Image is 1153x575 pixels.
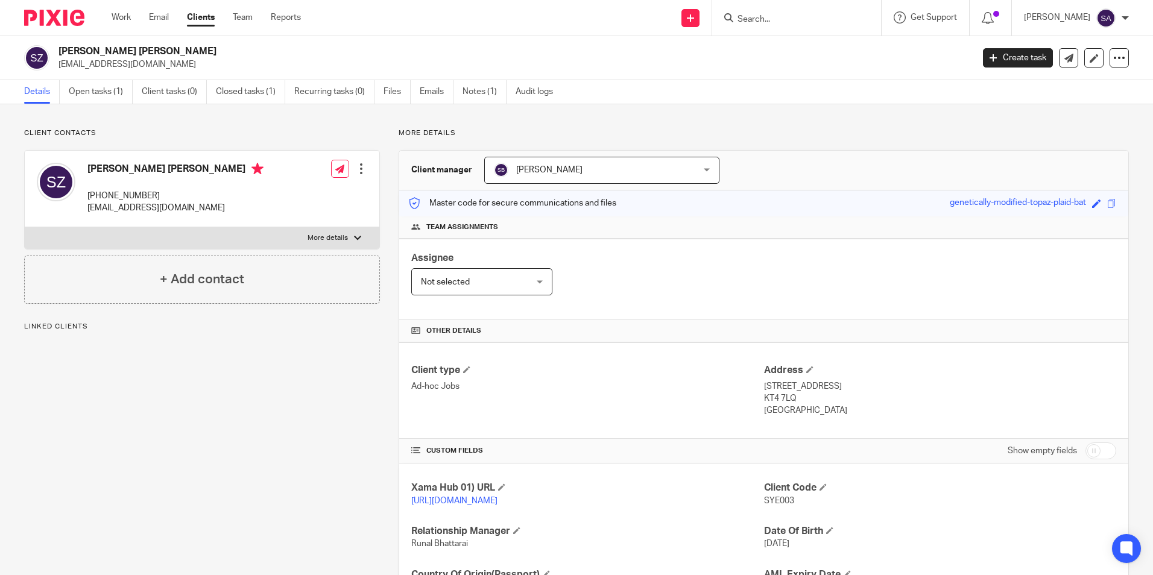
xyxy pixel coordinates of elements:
[308,233,348,243] p: More details
[1024,11,1090,24] p: [PERSON_NAME]
[149,11,169,24] a: Email
[1096,8,1116,28] img: svg%3E
[426,222,498,232] span: Team assignments
[87,190,264,202] p: [PHONE_NUMBER]
[233,11,253,24] a: Team
[911,13,957,22] span: Get Support
[251,163,264,175] i: Primary
[216,80,285,104] a: Closed tasks (1)
[411,482,763,494] h4: Xama Hub 01) URL
[420,80,453,104] a: Emails
[37,163,75,201] img: svg%3E
[764,539,789,548] span: [DATE]
[24,45,49,71] img: svg%3E
[411,446,763,456] h4: CUSTOM FIELDS
[160,270,244,289] h4: + Add contact
[87,163,264,178] h4: [PERSON_NAME] [PERSON_NAME]
[411,253,453,263] span: Assignee
[463,80,507,104] a: Notes (1)
[516,80,562,104] a: Audit logs
[983,48,1053,68] a: Create task
[411,380,763,392] p: Ad-hoc Jobs
[736,14,845,25] input: Search
[764,404,1116,416] p: [GEOGRAPHIC_DATA]
[411,539,468,548] span: Runal Bhattarai
[764,392,1116,404] p: KT4 7LQ
[764,497,794,505] span: SYE003
[411,364,763,377] h4: Client type
[24,80,60,104] a: Details
[384,80,411,104] a: Files
[421,278,470,286] span: Not selected
[411,525,763,538] h4: Relationship Manager
[516,166,583,174] span: [PERSON_NAME]
[764,364,1116,377] h4: Address
[426,326,481,336] span: Other details
[1008,445,1077,457] label: Show empty fields
[142,80,207,104] a: Client tasks (0)
[411,164,472,176] h3: Client manager
[24,322,380,331] p: Linked clients
[399,128,1129,138] p: More details
[764,525,1116,538] h4: Date Of Birth
[408,197,616,209] p: Master code for secure communications and files
[764,380,1116,392] p: [STREET_ADDRESS]
[112,11,131,24] a: Work
[950,196,1086,210] div: genetically-modified-topaz-plaid-bat
[411,497,498,505] a: [URL][DOMAIN_NAME]
[294,80,374,104] a: Recurring tasks (0)
[58,58,965,71] p: [EMAIL_ADDRESS][DOMAIN_NAME]
[187,11,215,24] a: Clients
[494,163,508,177] img: svg%3E
[764,482,1116,494] h4: Client Code
[24,128,380,138] p: Client contacts
[87,202,264,214] p: [EMAIL_ADDRESS][DOMAIN_NAME]
[69,80,133,104] a: Open tasks (1)
[271,11,301,24] a: Reports
[24,10,84,26] img: Pixie
[58,45,783,58] h2: [PERSON_NAME] [PERSON_NAME]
